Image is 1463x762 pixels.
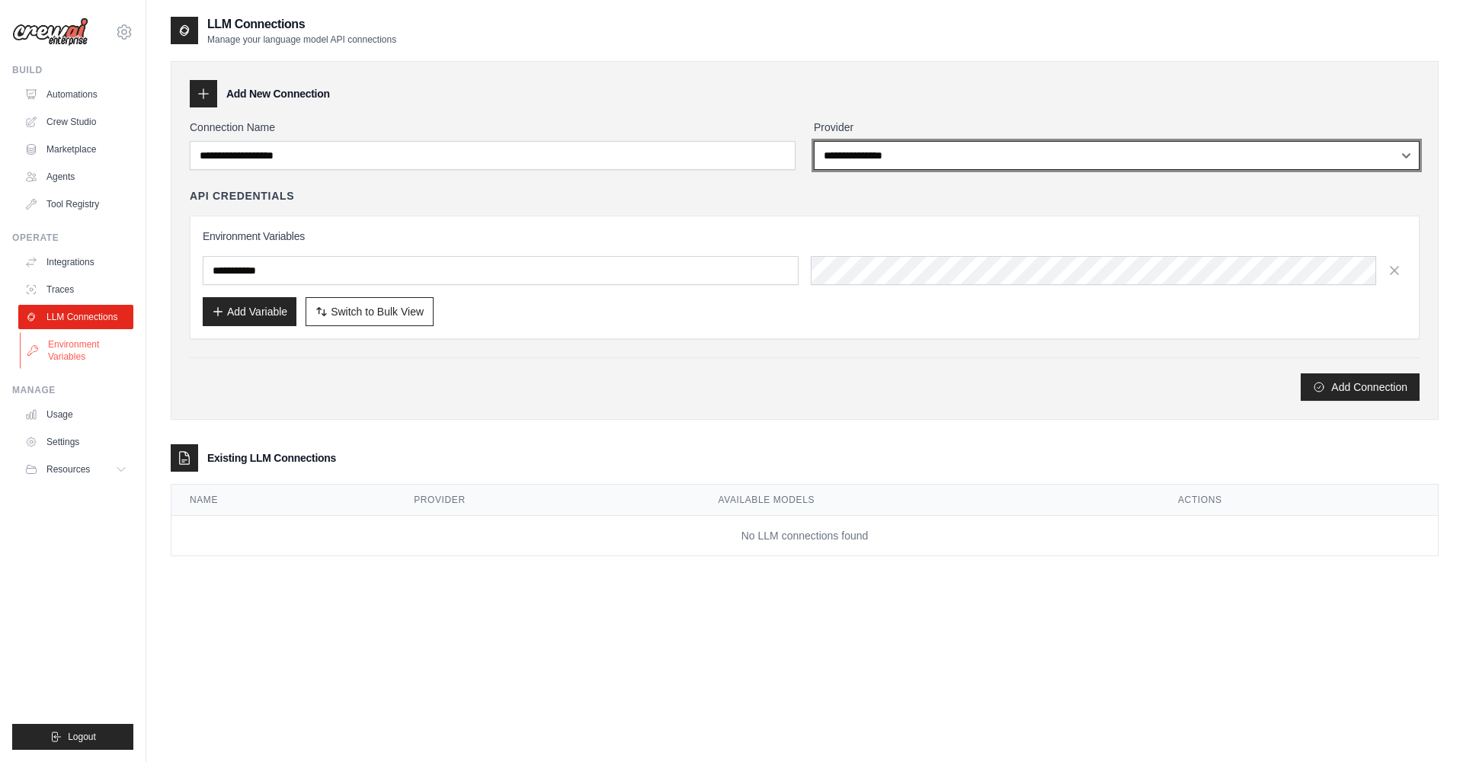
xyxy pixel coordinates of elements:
[190,188,294,203] h4: API Credentials
[20,332,135,369] a: Environment Variables
[207,34,396,46] p: Manage your language model API connections
[699,485,1160,516] th: Available Models
[171,485,395,516] th: Name
[395,485,699,516] th: Provider
[68,731,96,743] span: Logout
[18,192,133,216] a: Tool Registry
[18,305,133,329] a: LLM Connections
[12,232,133,244] div: Operate
[18,402,133,427] a: Usage
[814,120,1420,135] label: Provider
[18,137,133,162] a: Marketplace
[171,516,1438,556] td: No LLM connections found
[331,304,424,319] span: Switch to Bulk View
[46,463,90,475] span: Resources
[18,430,133,454] a: Settings
[1160,485,1438,516] th: Actions
[207,450,336,466] h3: Existing LLM Connections
[12,724,133,750] button: Logout
[12,384,133,396] div: Manage
[18,457,133,482] button: Resources
[18,165,133,189] a: Agents
[203,297,296,326] button: Add Variable
[12,18,88,46] img: Logo
[203,229,1407,244] h3: Environment Variables
[18,110,133,134] a: Crew Studio
[190,120,796,135] label: Connection Name
[18,82,133,107] a: Automations
[226,86,330,101] h3: Add New Connection
[18,250,133,274] a: Integrations
[207,15,396,34] h2: LLM Connections
[12,64,133,76] div: Build
[18,277,133,302] a: Traces
[1301,373,1420,401] button: Add Connection
[306,297,434,326] button: Switch to Bulk View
